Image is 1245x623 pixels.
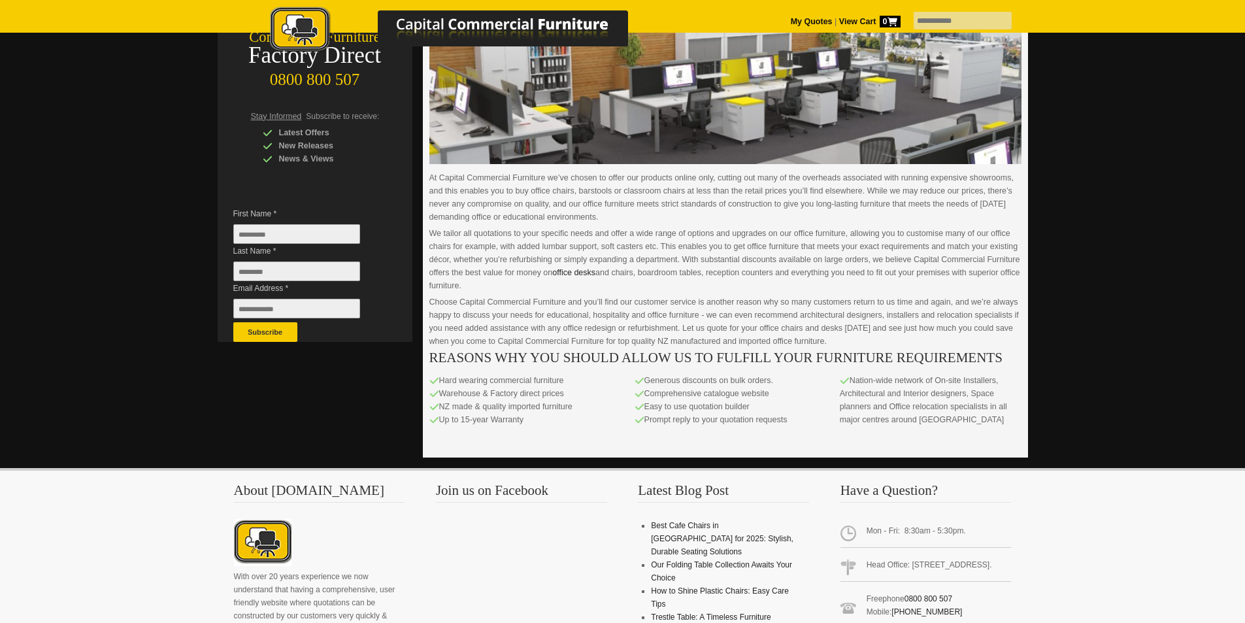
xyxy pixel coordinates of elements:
[233,224,360,244] input: First Name *
[234,484,405,503] h3: About [DOMAIN_NAME]
[233,207,380,220] span: First Name *
[218,28,412,46] div: Commercial Furniture
[233,282,380,295] span: Email Address *
[251,112,302,121] span: Stay Informed
[306,112,379,121] span: Subscribe to receive:
[429,171,1021,224] p: At Capital Commercial Furniture we’ve chosen to offer our products online only, cutting out many ...
[436,484,607,503] h3: Join us on Facebook
[233,244,380,258] span: Last Name *
[263,139,387,152] div: New Releases
[218,64,412,89] div: 0800 800 507
[552,268,595,277] a: office desks
[840,553,1012,582] span: Head Office: [STREET_ADDRESS].
[651,560,792,582] a: Our Folding Table Collection Awaits Your Choice
[791,17,833,26] a: My Quotes
[429,295,1021,348] p: Choose Capital Commercial Furniture and you’ll find our customer service is another reason why so...
[840,374,1021,426] p: Nation-wide network of On-site Installers, Architectural and Interior designers, Space planners a...
[233,261,360,281] input: Last Name *
[263,126,387,139] div: Latest Offers
[233,322,297,342] button: Subscribe
[429,227,1021,292] p: We tailor all quotations to your specific needs and offer a wide range of options and upgrades on...
[880,16,901,27] span: 0
[233,299,360,318] input: Email Address *
[635,374,816,426] p: Generous discounts on bulk orders. Comprehensive catalogue website Easy to use quotation builder ...
[218,46,412,65] div: Factory Direct
[905,594,952,603] a: 0800 800 507
[891,607,962,616] a: [PHONE_NUMBER]
[837,17,900,26] a: View Cart0
[638,484,809,503] h3: Latest Blog Post
[429,351,1021,364] h3: REASONS WHY YOU SHOULD ALLOW US TO FULFILL YOUR FURNITURE REQUIREMENTS
[234,7,691,54] img: Capital Commercial Furniture Logo
[429,374,611,426] p: Hard wearing commercial furniture Warehouse & Factory direct prices NZ made & quality imported fu...
[234,7,691,58] a: Capital Commercial Furniture Logo
[839,17,901,26] strong: View Cart
[840,519,1012,548] span: Mon - Fri: 8:30am - 5:30pm.
[234,519,291,566] img: About CCFNZ Logo
[263,152,387,165] div: News & Views
[651,521,793,556] a: Best Cafe Chairs in [GEOGRAPHIC_DATA] for 2025: Stylish, Durable Seating Solutions
[651,586,789,609] a: How to Shine Plastic Chairs: Easy Care Tips
[840,484,1012,503] h3: Have a Question?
